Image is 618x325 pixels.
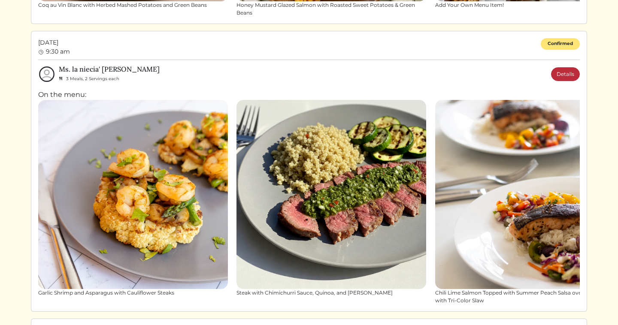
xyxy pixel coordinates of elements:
img: fork_knife_small-8e8c56121c6ac9ad617f7f0151facf9cb574b427d2b27dceffcaf97382ddc7e7.svg [59,76,63,81]
div: Confirmed [541,38,580,50]
a: Steak with Chimichurri Sauce, Quinoa, and [PERSON_NAME] [236,100,426,297]
img: Steak with Chimichurri Sauce, Quinoa, and Zucchini [236,100,426,289]
div: Coq au Vin Blanc with Herbed Mashed Potatoes and Green Beans [38,1,228,9]
a: Details [551,67,580,81]
img: Garlic Shrimp and Asparagus with Cauliflower Steaks [38,100,228,289]
img: profile-circle-6dcd711754eaac681cb4e5fa6e5947ecf152da99a3a386d1f417117c42b37ef2.svg [38,66,55,83]
img: clock-b05ee3d0f9935d60bc54650fc25b6257a00041fd3bdc39e3e98414568feee22d.svg [38,49,44,55]
div: Steak with Chimichurri Sauce, Quinoa, and [PERSON_NAME] [236,289,426,297]
div: Garlic Shrimp and Asparagus with Cauliflower Steaks [38,289,228,297]
a: Garlic Shrimp and Asparagus with Cauliflower Steaks [38,100,228,297]
h6: Ms. la niecia' [PERSON_NAME] [59,65,160,73]
span: 9:30 am [46,48,70,55]
span: 3 Meals, 2 Servings each [66,76,119,81]
div: Honey Mustard Glazed Salmon with Roasted Sweet Potatoes & Green Beans [236,1,426,17]
div: On the menu: [38,90,580,305]
span: [DATE] [38,38,70,47]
